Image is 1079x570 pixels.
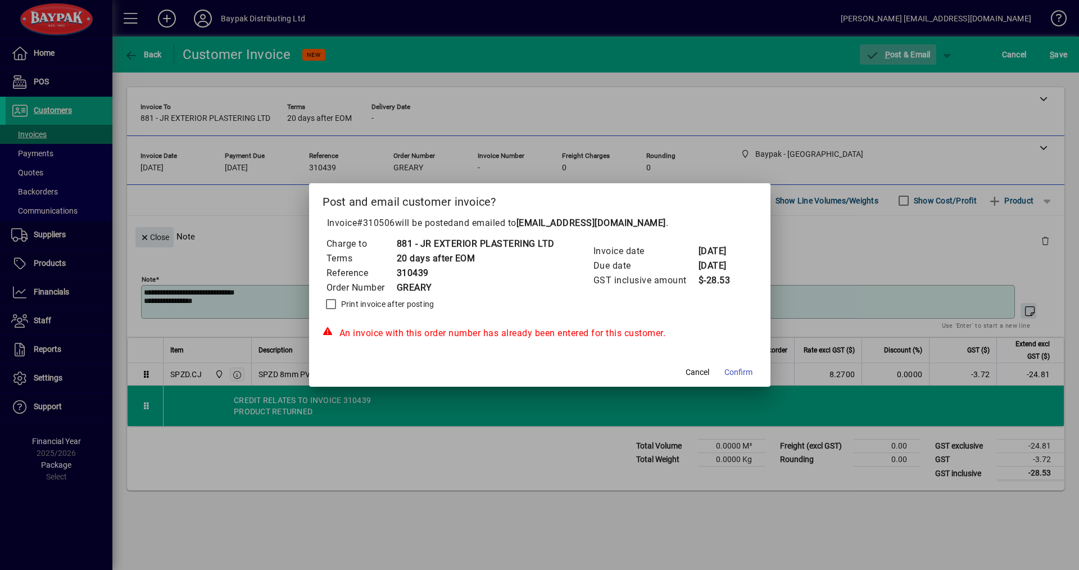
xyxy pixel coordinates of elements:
td: 310439 [396,266,555,281]
td: 20 days after EOM [396,251,555,266]
td: $-28.53 [698,273,743,288]
td: 881 - JR EXTERIOR PLASTERING LTD [396,237,555,251]
td: [DATE] [698,259,743,273]
td: GREARY [396,281,555,295]
td: Order Number [326,281,396,295]
td: Terms [326,251,396,266]
b: [EMAIL_ADDRESS][DOMAIN_NAME] [516,218,666,228]
h2: Post and email customer invoice? [309,183,770,216]
span: and emailed to [454,218,666,228]
p: Invoice will be posted . [323,216,757,230]
td: GST inclusive amount [593,273,698,288]
div: An invoice with this order number has already been entered for this customer. [323,327,757,340]
td: Reference [326,266,396,281]
td: Charge to [326,237,396,251]
td: Due date [593,259,698,273]
label: Print invoice after posting [339,298,434,310]
button: Cancel [679,362,715,382]
span: #310506 [357,218,395,228]
span: Confirm [724,367,752,378]
td: Invoice date [593,244,698,259]
td: [DATE] [698,244,743,259]
button: Confirm [720,362,757,382]
span: Cancel [686,367,709,378]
